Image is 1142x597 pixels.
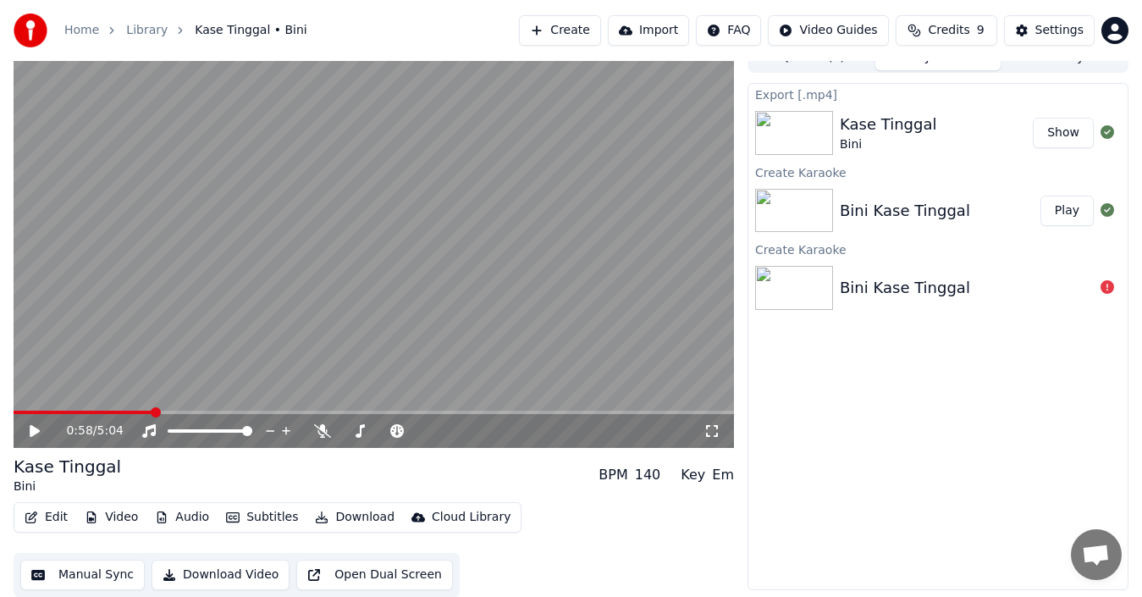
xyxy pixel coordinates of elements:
[219,506,305,529] button: Subtitles
[768,15,888,46] button: Video Guides
[840,113,936,136] div: Kase Tinggal
[14,478,121,495] div: Bini
[64,22,307,39] nav: breadcrumb
[66,423,92,439] span: 0:58
[928,22,969,39] span: Credits
[635,465,661,485] div: 140
[748,239,1128,259] div: Create Karaoke
[1071,529,1122,580] a: Open chat
[712,465,734,485] div: Em
[432,509,510,526] div: Cloud Library
[1040,196,1094,226] button: Play
[896,15,997,46] button: Credits9
[14,14,47,47] img: youka
[608,15,689,46] button: Import
[64,22,99,39] a: Home
[748,162,1128,182] div: Create Karaoke
[20,560,145,590] button: Manual Sync
[148,506,216,529] button: Audio
[78,506,145,529] button: Video
[66,423,107,439] div: /
[748,84,1128,104] div: Export [.mp4]
[696,15,761,46] button: FAQ
[308,506,401,529] button: Download
[1033,118,1094,148] button: Show
[681,465,705,485] div: Key
[840,136,936,153] div: Bini
[18,506,74,529] button: Edit
[519,15,601,46] button: Create
[1004,15,1095,46] button: Settings
[126,22,168,39] a: Library
[599,465,627,485] div: BPM
[14,455,121,478] div: Kase Tinggal
[840,199,970,223] div: Bini Kase Tinggal
[977,22,985,39] span: 9
[296,560,453,590] button: Open Dual Screen
[1035,22,1084,39] div: Settings
[152,560,290,590] button: Download Video
[97,423,124,439] span: 5:04
[840,276,970,300] div: Bini Kase Tinggal
[195,22,306,39] span: Kase Tinggal • Bini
